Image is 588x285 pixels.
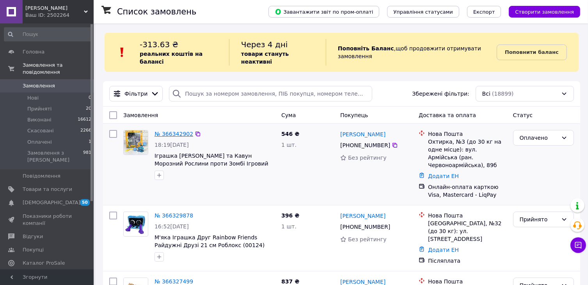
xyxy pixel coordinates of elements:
span: 837 ₴ [281,278,299,285]
button: Створити замовлення [509,6,580,18]
a: Додати ЕН [428,247,459,253]
span: Управління статусами [393,9,453,15]
span: Покупці [23,246,44,253]
span: 16612 [78,116,91,123]
img: Фото товару [124,130,148,155]
a: Поповнити баланс [497,45,567,60]
span: Фільтри [124,90,147,98]
b: Поповніть Баланс [338,45,394,52]
span: Всі [482,90,490,98]
span: [DEMOGRAPHIC_DATA] [23,199,80,206]
b: Поповнити баланс [505,49,559,55]
button: Управління статусами [387,6,459,18]
b: реальних коштів на балансі [140,51,203,65]
a: Іграшка [PERSON_NAME] та Кавун Морозний Рослини проти Зомбі Ігровий Набір Plants vs Zombies (00031) [155,153,268,175]
button: Чат з покупцем [570,237,586,253]
div: [PHONE_NUMBER] [339,221,392,232]
div: Онлайн-оплата карткою Visa, Mastercard - LiqPay [428,183,506,199]
img: Фото товару [124,214,148,235]
input: Пошук за номером замовлення, ПІБ покупця, номером телефону, Email, номером накладної [169,86,372,102]
span: 1 шт. [281,142,297,148]
span: Виконані [27,116,52,123]
span: 18:19[DATE] [155,142,189,148]
span: Покупець [340,112,368,118]
div: Оплачено [520,134,558,142]
span: Без рейтингу [348,155,387,161]
a: Створити замовлення [501,8,580,14]
span: Через 4 дні [241,40,288,49]
span: 0 [89,94,91,102]
div: Ваш ID: 2502264 [25,12,94,19]
a: № 366342902 [155,131,193,137]
a: Додати ЕН [428,173,459,179]
span: Cума [281,112,296,118]
span: Експорт [473,9,495,15]
div: Охтирка, №3 (до 30 кг на одне місце): вул. Армійська (ран. Червоноармійська), 89б [428,138,506,169]
input: Пошук [4,27,92,41]
span: Нові [27,94,39,102]
a: [PERSON_NAME] [340,212,385,220]
span: Доставка та оплата [419,112,476,118]
span: 981 [83,150,91,164]
span: 1 [89,139,91,146]
span: Каталог ProSale [23,260,65,267]
button: Завантажити звіт по пром-оплаті [268,6,379,18]
span: (18899) [492,91,513,97]
span: Скасовані [27,127,54,134]
span: Замовлення з [PERSON_NAME] [27,150,83,164]
span: Товари та послуги [23,186,72,193]
div: Нова Пошта [428,212,506,219]
div: , щоб продовжити отримувати замовлення [326,39,497,66]
span: 16:52[DATE] [155,223,189,230]
a: М'яка Іграшка Друг Rainbow Friends Райдужні Друзі 21 см Роблокс (00124) [155,234,265,248]
span: 2266 [80,127,91,134]
span: Завантажити звіт по пром-оплаті [275,8,373,15]
img: :exclamation: [116,46,128,58]
span: 546 ₴ [281,131,299,137]
span: Прийняті [27,105,52,112]
span: Збережені фільтри: [412,90,469,98]
div: Прийнято [520,215,558,224]
a: № 366327499 [155,278,193,285]
div: [PHONE_NUMBER] [339,140,392,151]
span: Головна [23,48,44,55]
span: 50 [80,199,90,206]
div: Післяплата [428,257,506,265]
span: Показники роботи компанії [23,213,72,227]
div: [GEOGRAPHIC_DATA], №32 (до 30 кг): ул. [STREET_ADDRESS] [428,219,506,243]
span: Замовлення [123,112,158,118]
span: Замовлення та повідомлення [23,62,94,76]
span: 20 [86,105,91,112]
span: Створити замовлення [515,9,574,15]
span: Повідомлення [23,173,60,180]
b: товари стануть неактивні [241,51,289,65]
span: 396 ₴ [281,212,299,219]
a: Фото товару [123,130,148,155]
span: Оплачені [27,139,52,146]
span: -313.63 ₴ [140,40,178,49]
span: Замовлення [23,82,55,89]
a: [PERSON_NAME] [340,130,385,138]
span: Anny Store [25,5,84,12]
span: 1 шт. [281,223,297,230]
span: Без рейтингу [348,236,387,242]
span: Статус [513,112,533,118]
a: Фото товару [123,212,148,237]
h1: Список замовлень [117,7,196,16]
button: Експорт [467,6,501,18]
div: Нова Пошта [428,130,506,138]
a: № 366329878 [155,212,193,219]
span: Відгуки [23,233,43,240]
